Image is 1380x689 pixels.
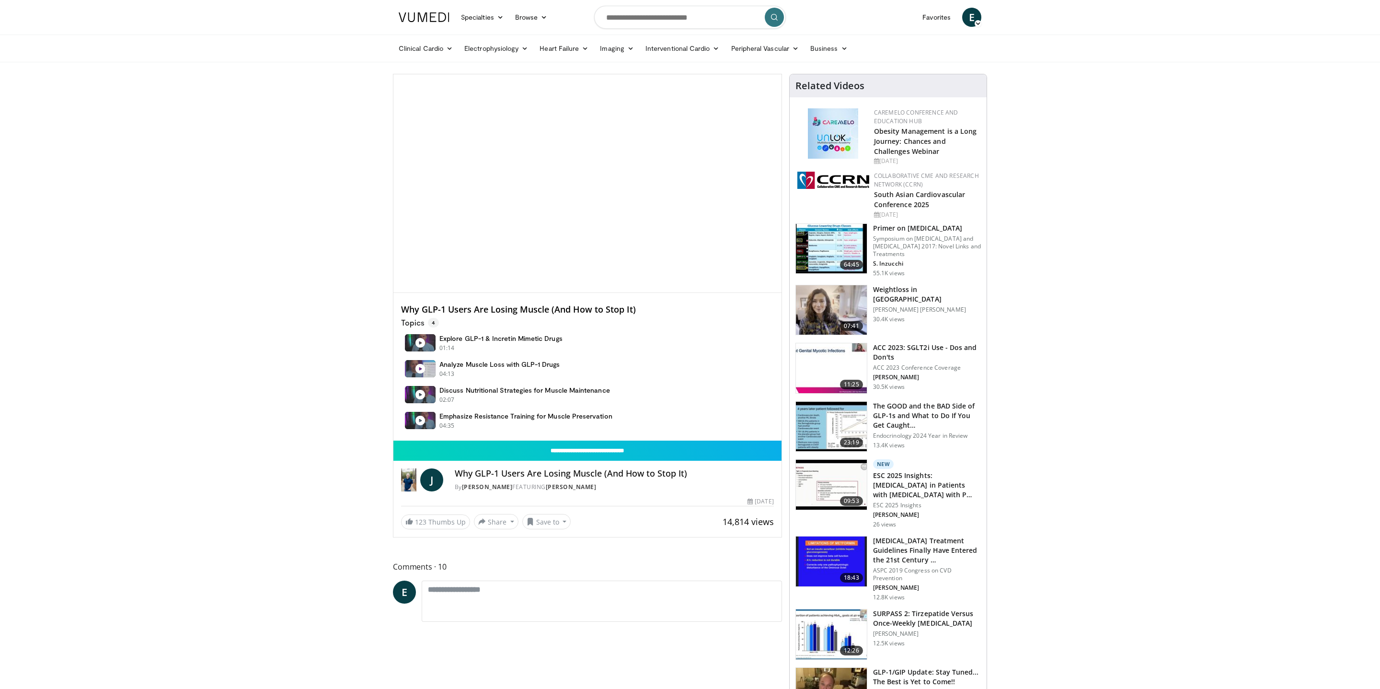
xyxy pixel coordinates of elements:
[401,318,439,327] p: Topics
[796,402,867,452] img: 756cb5e3-da60-49d4-af2c-51c334342588.150x105_q85_crop-smart_upscale.jpg
[873,306,981,314] p: [PERSON_NAME] [PERSON_NAME]
[873,364,981,372] p: ACC 2023 Conference Coverage
[795,80,864,92] h4: Related Videos
[873,471,981,500] h3: ESC 2025 Insights: [MEDICAL_DATA] in Patients with [MEDICAL_DATA] with P…
[873,521,897,528] p: 26 views
[459,39,534,58] a: Electrophysiology
[795,223,981,277] a: 64:45 Primer on [MEDICAL_DATA] Symposium on [MEDICAL_DATA] and [MEDICAL_DATA] 2017: Novel Links a...
[873,442,905,449] p: 13.4K views
[401,304,774,315] h4: Why GLP-1 Users Are Losing Muscle (And How to Stop It)
[594,6,786,29] input: Search topics, interventions
[873,459,894,469] p: New
[393,74,782,293] video-js: Video Player
[455,483,774,491] div: By FEATURING
[962,8,981,27] a: E
[725,39,805,58] a: Peripheral Vascular
[873,315,905,323] p: 30.4K views
[840,496,863,506] span: 09:53
[546,483,597,491] a: [PERSON_NAME]
[401,468,416,491] img: Dr. Jordan Rennicke
[393,561,782,573] span: Comments 10
[795,285,981,336] a: 07:41 Weightloss in [GEOGRAPHIC_DATA] [PERSON_NAME] [PERSON_NAME] 30.4K views
[796,224,867,274] img: 022d2313-3eaa-4549-99ac-ae6801cd1fdc.150x105_q85_crop-smart_upscale.jpg
[873,640,905,647] p: 12.5K views
[522,514,571,529] button: Save to
[873,269,905,277] p: 55.1K views
[439,386,610,395] h4: Discuss Nutritional Strategies for Muscle Maintenance
[723,516,774,527] span: 14,814 views
[873,536,981,565] h3: [MEDICAL_DATA] Treatment Guidelines Finally Have Entered the 21st Century …
[873,343,981,362] h3: ACC 2023: SGLT2i Use - Dos and Don'ts
[873,260,981,268] p: S. Inzucchi
[439,360,560,369] h4: Analyze Muscle Loss with GLP-1 Drugs
[873,235,981,258] p: Symposium on [MEDICAL_DATA] and [MEDICAL_DATA] 2017: Novel Links and Treatments
[439,396,455,404] p: 02:07
[462,483,513,491] a: [PERSON_NAME]
[439,344,455,352] p: 01:14
[873,401,981,430] h3: The GOOD and the BAD Side of GLP-1s and What to Do If You Get Caught…
[415,517,426,526] span: 123
[795,609,981,660] a: 12:26 SURPASS 2: Tirzepatide Versus Once-Weekly [MEDICAL_DATA] [PERSON_NAME] 12.5K views
[873,383,905,391] p: 30.5K views
[747,497,773,506] div: [DATE]
[439,421,455,430] p: 04:35
[796,460,867,510] img: c9a10187-eee5-41f7-8e53-6eaac5defb7b.150x105_q85_crop-smart_upscale.jpg
[840,380,863,389] span: 11:25
[873,223,981,233] h3: Primer on [MEDICAL_DATA]
[917,8,956,27] a: Favorites
[795,459,981,528] a: 09:53 New ESC 2025 Insights: [MEDICAL_DATA] in Patients with [MEDICAL_DATA] with P… ESC 2025 Insi...
[401,514,470,529] a: 123 Thumbs Up
[840,573,863,583] span: 18:43
[873,432,981,440] p: Endocrinology 2024 Year in Review
[439,370,455,378] p: 04:13
[805,39,853,58] a: Business
[873,584,981,592] p: [PERSON_NAME]
[874,157,979,165] div: [DATE]
[874,108,958,125] a: CaReMeLO Conference and Education Hub
[874,190,966,209] a: South Asian Cardiovascular Conference 2025
[795,401,981,452] a: 23:19 The GOOD and the BAD Side of GLP-1s and What to Do If You Get Caught… Endocrinology 2024 Ye...
[873,594,905,601] p: 12.8K views
[840,646,863,655] span: 12:26
[393,581,416,604] a: E
[874,210,979,219] div: [DATE]
[439,412,612,420] h4: Emphasize Resistance Training for Muscle Preservation
[455,8,509,27] a: Specialties
[873,285,981,304] h3: Weightloss in [GEOGRAPHIC_DATA]
[399,12,449,22] img: VuMedi Logo
[420,468,443,491] a: J
[594,39,640,58] a: Imaging
[509,8,553,27] a: Browse
[534,39,594,58] a: Heart Failure
[840,438,863,447] span: 23:19
[873,502,981,509] p: ESC 2025 Insights
[874,127,977,156] a: Obesity Management is a Long Journey: Chances and Challenges Webinar
[808,108,858,159] img: 45df64a9-a6de-482c-8a90-ada250f7980c.png.150x105_q85_autocrop_double_scale_upscale_version-0.2.jpg
[796,343,867,393] img: 9258cdf1-0fbf-450b-845f-99397d12d24a.150x105_q85_crop-smart_upscale.jpg
[873,609,981,628] h3: SURPASS 2: Tirzepatide Versus Once-Weekly [MEDICAL_DATA]
[795,343,981,394] a: 11:25 ACC 2023: SGLT2i Use - Dos and Don'ts ACC 2023 Conference Coverage [PERSON_NAME] 30.5K views
[873,374,981,381] p: [PERSON_NAME]
[840,321,863,331] span: 07:41
[393,39,459,58] a: Clinical Cardio
[795,536,981,601] a: 18:43 [MEDICAL_DATA] Treatment Guidelines Finally Have Entered the 21st Century … ASPC 2019 Congr...
[796,537,867,586] img: 99be4c4a-809e-4175-af56-ae500e5489d6.150x105_q85_crop-smart_upscale.jpg
[873,630,981,638] p: [PERSON_NAME]
[796,285,867,335] img: 9983fed1-7565-45be-8934-aef1103ce6e2.150x105_q85_crop-smart_upscale.jpg
[455,468,774,479] h4: Why GLP-1 Users Are Losing Muscle (And How to Stop It)
[874,172,979,188] a: Collaborative CME and Research Network (CCRN)
[474,514,518,529] button: Share
[439,334,563,343] h4: Explore GLP-1 & Incretin Mimetic Drugs
[840,260,863,269] span: 64:45
[873,511,981,519] p: [PERSON_NAME]
[640,39,725,58] a: Interventional Cardio
[873,567,981,582] p: ASPC 2019 Congress on CVD Prevention
[428,318,439,327] span: 4
[873,667,981,687] h3: GLP-1/GIP Update: Stay Tuned... The Best is Yet to Come!!
[796,609,867,659] img: efb5e477-507f-46f2-80fb-2bc8532f10e2.150x105_q85_crop-smart_upscale.jpg
[797,172,869,189] img: a04ee3ba-8487-4636-b0fb-5e8d268f3737.png.150x105_q85_autocrop_double_scale_upscale_version-0.2.png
